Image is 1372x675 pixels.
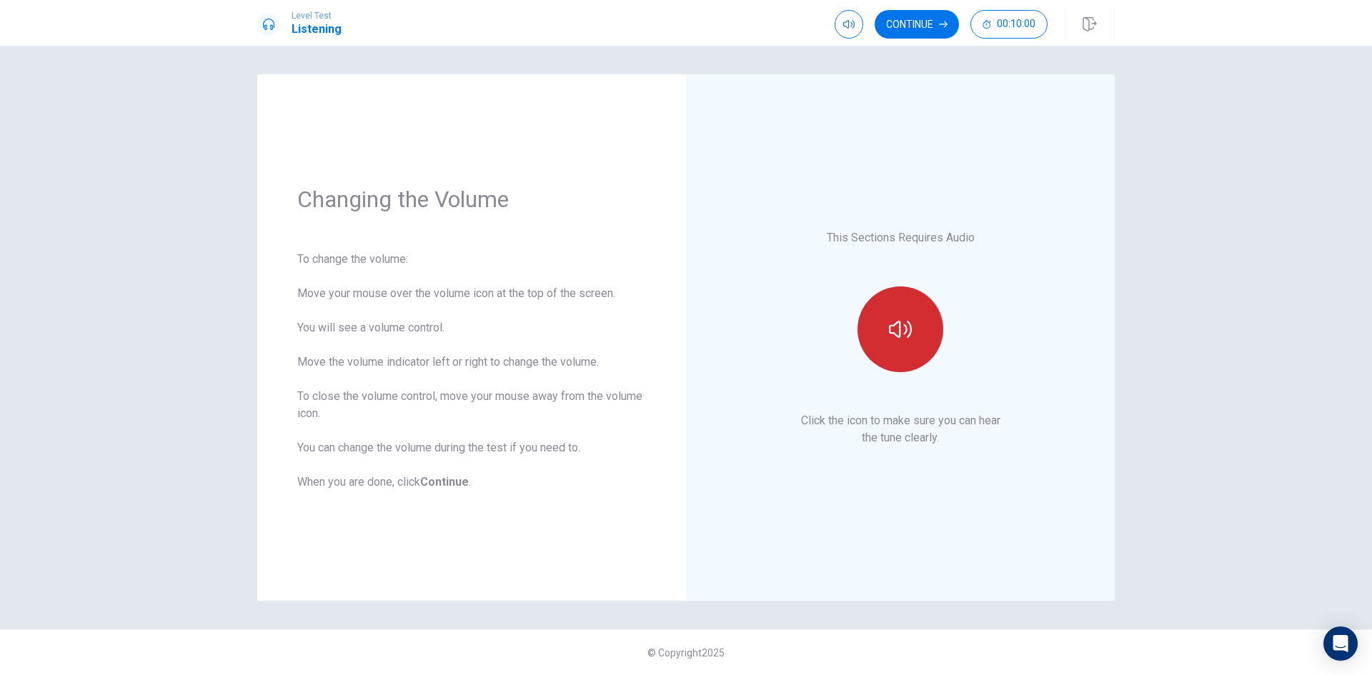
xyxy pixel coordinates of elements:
[420,475,469,489] b: Continue
[970,10,1048,39] button: 00:10:00
[297,185,646,214] h1: Changing the Volume
[1323,626,1358,661] div: Open Intercom Messenger
[827,229,975,246] p: This Sections Requires Audio
[292,21,342,38] h1: Listening
[292,11,342,21] span: Level Test
[875,10,959,39] button: Continue
[647,647,725,659] span: © Copyright 2025
[297,251,646,491] div: To change the volume: Move your mouse over the volume icon at the top of the screen. You will see...
[801,412,1000,446] p: Click the icon to make sure you can hear the tune clearly.
[997,19,1035,30] span: 00:10:00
